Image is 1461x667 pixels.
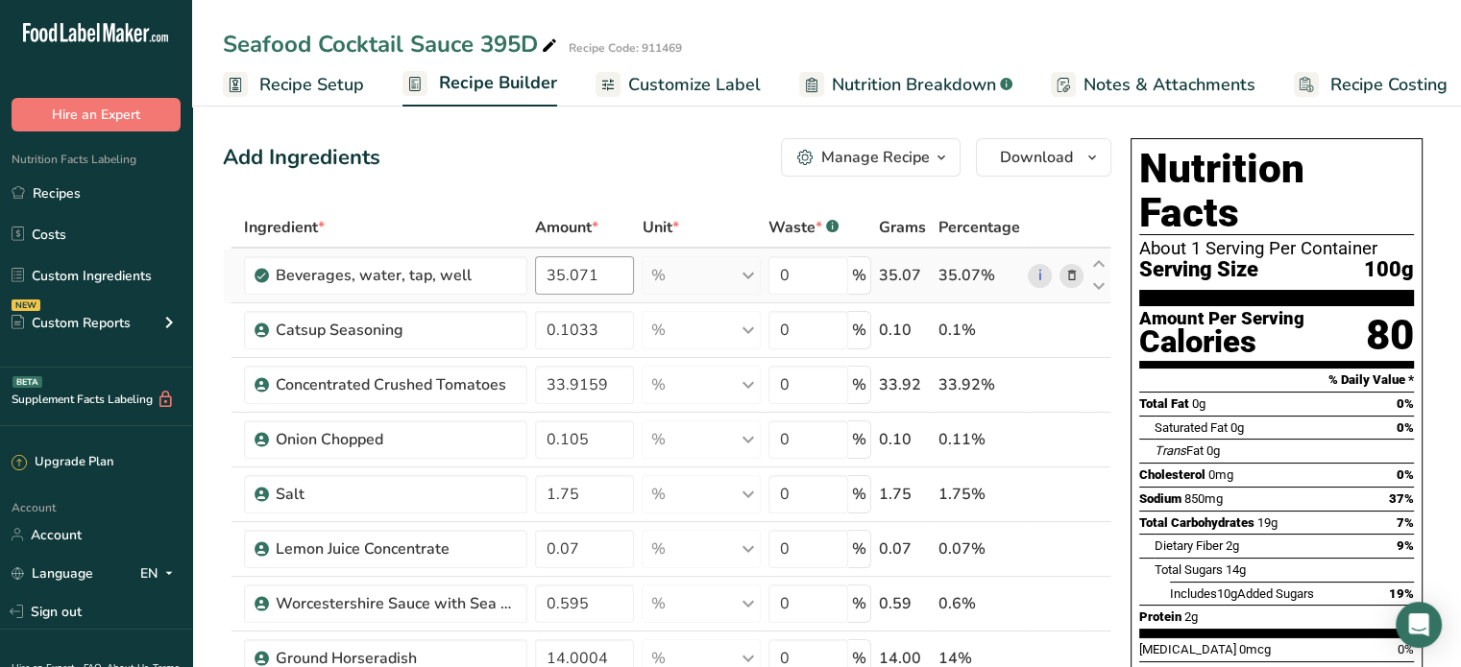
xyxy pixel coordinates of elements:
button: Manage Recipe [781,138,961,177]
span: 0mcg [1239,642,1271,656]
div: About 1 Serving Per Container [1139,239,1414,258]
div: Beverages, water, tap, well [276,264,516,287]
span: 2g [1226,538,1239,553]
span: Total Sugars [1155,562,1223,577]
span: Customize Label [628,72,761,98]
h1: Nutrition Facts [1139,147,1414,235]
div: 0.07% [938,537,1020,560]
span: Nutrition Breakdown [832,72,996,98]
span: 100g [1364,258,1414,282]
div: NEW [12,299,40,311]
span: Recipe Costing [1330,72,1448,98]
div: 35.07 [879,264,931,287]
div: BETA [12,376,42,388]
div: Upgrade Plan [12,453,113,472]
a: Language [12,557,93,590]
div: Concentrated Crushed Tomatoes [276,373,516,396]
div: Seafood Cocktail Sauce 395D [223,27,561,61]
span: 37% [1389,491,1414,506]
span: 19g [1257,515,1278,530]
a: Recipe Costing [1294,63,1448,107]
div: Amount Per Serving [1139,310,1304,328]
div: 1.75% [938,483,1020,506]
div: Custom Reports [12,313,131,333]
div: Catsup Seasoning [276,319,516,342]
span: Includes Added Sugars [1170,586,1314,601]
span: 9% [1397,538,1414,553]
button: Hire an Expert [12,98,181,131]
div: Manage Recipe [821,146,930,169]
section: % Daily Value * [1139,369,1414,392]
span: 0g [1230,420,1244,435]
span: Serving Size [1139,258,1258,282]
div: Lemon Juice Concentrate [276,537,516,560]
div: 0.11% [938,428,1020,451]
span: 0g [1206,443,1220,458]
div: 33.92% [938,373,1020,396]
span: 14g [1226,562,1246,577]
a: i [1028,264,1052,288]
span: 0% [1397,467,1414,482]
div: 1.75 [879,483,931,506]
span: [MEDICAL_DATA] [1139,642,1236,656]
div: 0.6% [938,592,1020,615]
span: Percentage [938,216,1020,239]
span: Total Carbohydrates [1139,515,1254,530]
div: 0.10 [879,319,931,342]
span: Saturated Fat [1155,420,1228,435]
i: Trans [1155,443,1186,458]
span: Unit [642,216,678,239]
div: 35.07% [938,264,1020,287]
div: Add Ingredients [223,142,380,174]
div: Calories [1139,328,1304,356]
span: 19% [1389,586,1414,601]
a: Notes & Attachments [1051,63,1255,107]
div: EN [140,561,181,584]
div: 0.10 [879,428,931,451]
span: 0% [1397,396,1414,411]
span: Cholesterol [1139,467,1205,482]
div: Recipe Code: 911469 [569,39,682,57]
div: Worcestershire Sauce with Sea Salt [276,592,516,615]
a: Recipe Setup [223,63,364,107]
span: Amount [535,216,598,239]
span: Total Fat [1139,396,1189,411]
span: Recipe Builder [439,70,557,96]
span: 0% [1397,420,1414,435]
span: Ingredient [244,216,325,239]
div: 33.92 [879,373,931,396]
span: 0% [1398,642,1414,656]
span: Recipe Setup [259,72,364,98]
button: Download [976,138,1111,177]
span: Protein [1139,609,1181,624]
span: Notes & Attachments [1084,72,1255,98]
div: 80 [1366,310,1414,361]
span: 10g [1217,586,1237,601]
span: 0g [1192,396,1205,411]
span: Grams [879,216,926,239]
span: 0mg [1208,467,1233,482]
a: Customize Label [596,63,761,107]
span: Sodium [1139,491,1181,506]
div: 0.59 [879,592,931,615]
span: Dietary Fiber [1155,538,1223,553]
div: 0.1% [938,319,1020,342]
div: Salt [276,483,516,506]
a: Nutrition Breakdown [799,63,1012,107]
span: 850mg [1184,491,1223,506]
a: Recipe Builder [402,61,557,107]
div: Open Intercom Messenger [1396,602,1442,648]
span: Download [1000,146,1073,169]
div: Waste [768,216,839,239]
div: Onion Chopped [276,428,516,451]
span: 7% [1397,515,1414,530]
span: 2g [1184,609,1198,624]
span: Fat [1155,443,1204,458]
div: 0.07 [879,537,931,560]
